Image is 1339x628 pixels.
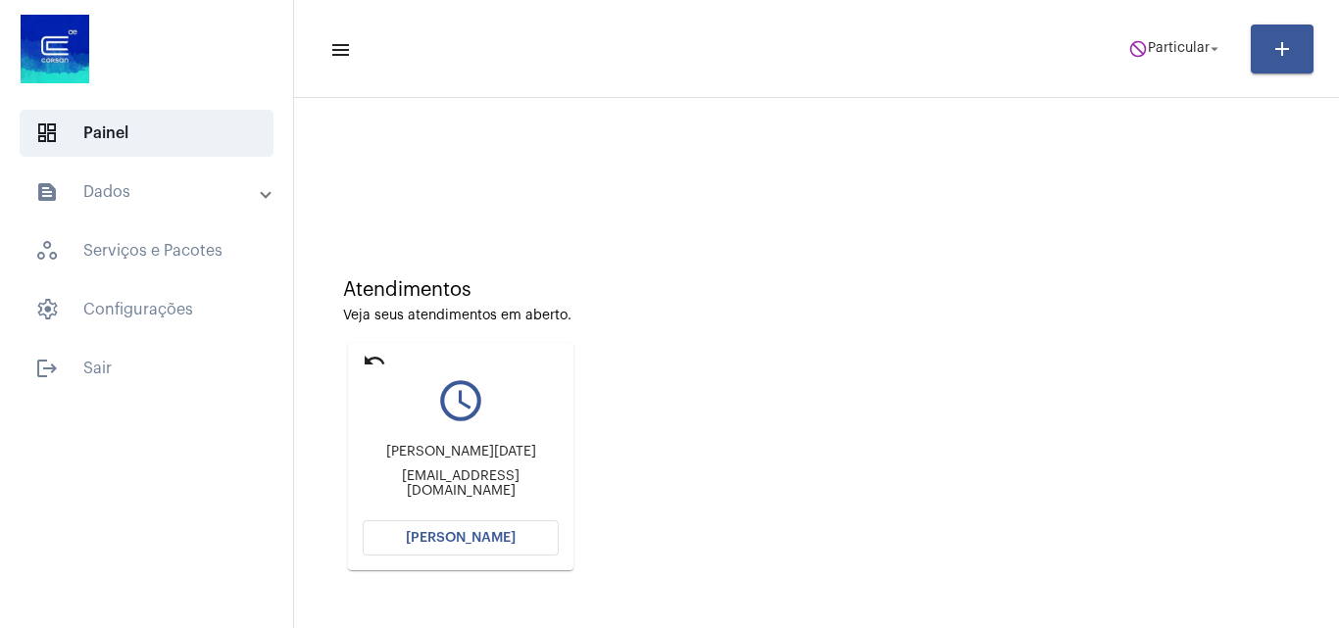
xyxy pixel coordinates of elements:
[20,227,273,274] span: Serviços e Pacotes
[343,279,1290,301] div: Atendimentos
[406,531,516,545] span: [PERSON_NAME]
[35,357,59,380] mat-icon: sidenav icon
[20,345,273,392] span: Sair
[35,180,59,204] mat-icon: sidenav icon
[343,309,1290,323] div: Veja seus atendimentos em aberto.
[35,121,59,145] span: sidenav icon
[12,169,293,216] mat-expansion-panel-header: sidenav iconDados
[363,520,559,556] button: [PERSON_NAME]
[16,10,94,88] img: d4669ae0-8c07-2337-4f67-34b0df7f5ae4.jpeg
[363,469,559,499] div: [EMAIL_ADDRESS][DOMAIN_NAME]
[35,239,59,263] span: sidenav icon
[35,298,59,321] span: sidenav icon
[35,180,262,204] mat-panel-title: Dados
[20,110,273,157] span: Painel
[363,445,559,459] div: [PERSON_NAME][DATE]
[1270,37,1294,61] mat-icon: add
[1206,40,1223,58] mat-icon: arrow_drop_down
[329,38,349,62] mat-icon: sidenav icon
[363,376,559,425] mat-icon: query_builder
[1148,42,1210,56] span: Particular
[20,286,273,333] span: Configurações
[1116,29,1235,69] button: Particular
[363,349,386,372] mat-icon: undo
[1128,39,1148,59] mat-icon: do_not_disturb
